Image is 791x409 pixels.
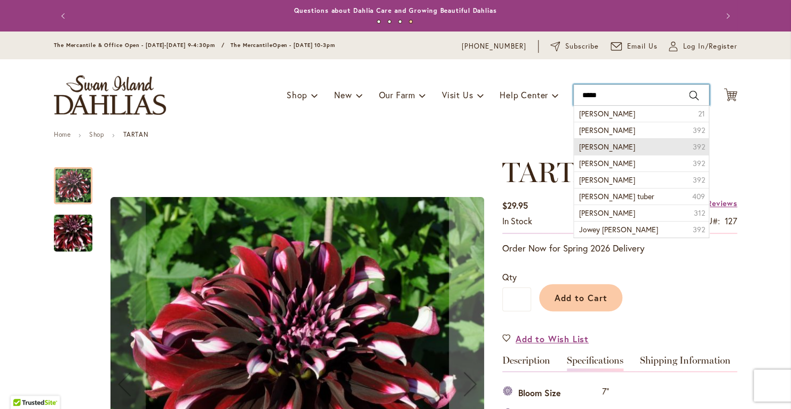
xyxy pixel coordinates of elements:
[500,89,548,100] span: Help Center
[579,141,635,152] span: [PERSON_NAME]
[287,89,307,100] span: Shop
[567,356,623,371] a: Specifications
[565,41,599,52] span: Subscribe
[54,204,92,251] div: Tartan
[54,42,273,49] span: The Mercantile & Office Open - [DATE]-[DATE] 9-4:30pm / The Mercantile
[502,155,614,189] span: TARTAN
[579,175,635,185] span: [PERSON_NAME]
[35,208,112,259] img: Tartan
[579,224,658,234] span: Jowey [PERSON_NAME]
[716,5,737,27] button: Next
[273,42,335,49] span: Open - [DATE] 10-3pm
[693,141,705,152] span: 392
[409,20,413,23] button: 4 of 4
[442,89,473,100] span: Visit Us
[693,125,705,136] span: 392
[693,175,705,185] span: 392
[502,356,550,371] a: Description
[398,20,402,23] button: 3 of 4
[555,292,607,303] span: Add to Cart
[334,89,352,100] span: New
[725,215,737,227] div: 127
[502,383,599,405] th: Bloom Size
[294,6,496,14] a: Questions about Dahlia Care and Growing Beautiful Dahlias
[550,41,599,52] a: Subscribe
[54,75,166,115] a: store logo
[669,41,737,52] a: Log In/Register
[54,156,103,204] div: Tartan
[89,130,104,138] a: Shop
[8,371,38,401] iframe: Launch Accessibility Center
[579,125,635,135] span: [PERSON_NAME]
[693,158,705,169] span: 392
[611,41,658,52] a: Email Us
[694,208,705,218] span: 312
[640,356,731,371] a: Shipping Information
[689,87,699,104] button: Search
[54,130,70,138] a: Home
[707,198,737,208] span: Reviews
[698,198,737,208] a: 5 Reviews
[683,41,737,52] span: Log In/Register
[579,108,635,119] span: [PERSON_NAME]
[377,20,381,23] button: 1 of 4
[462,41,526,52] a: [PHONE_NUMBER]
[579,208,635,218] span: [PERSON_NAME]
[692,191,705,202] span: 409
[378,89,415,100] span: Our Farm
[502,333,589,345] a: Add to Wish List
[693,224,705,235] span: 392
[539,284,622,311] button: Add to Cart
[54,5,75,27] button: Previous
[387,20,391,23] button: 2 of 4
[599,383,676,405] td: 7"
[627,41,658,52] span: Email Us
[579,158,635,168] span: [PERSON_NAME]
[502,242,737,255] p: Order Now for Spring 2026 Delivery
[502,271,517,282] span: Qty
[502,215,532,226] span: In stock
[502,215,532,227] div: Availability
[698,108,705,119] span: 21
[579,191,654,201] span: [PERSON_NAME] tuber
[516,333,589,345] span: Add to Wish List
[502,200,528,211] span: $29.95
[123,130,148,138] strong: TARTAN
